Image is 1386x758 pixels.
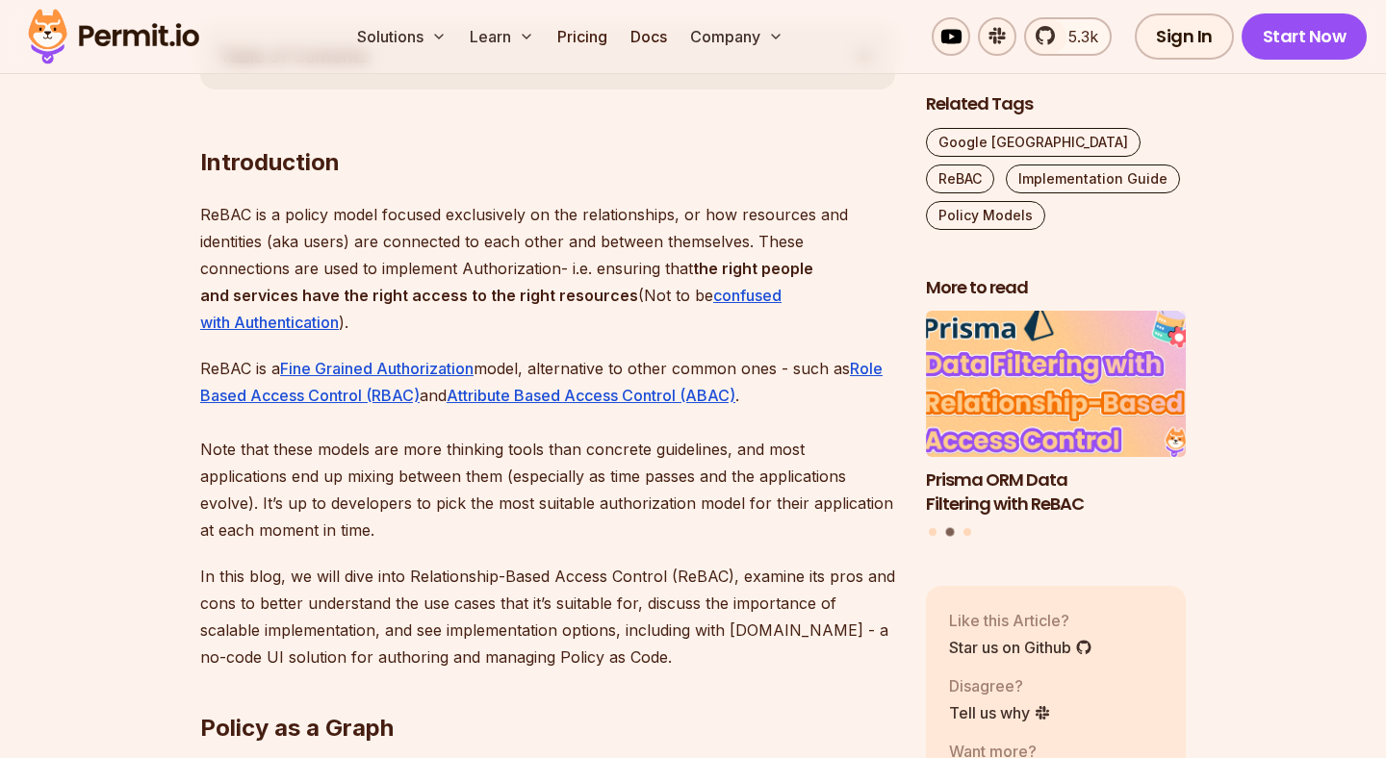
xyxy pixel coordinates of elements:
a: Attribute Based Access Control (ABAC) [447,386,735,405]
a: Google [GEOGRAPHIC_DATA] [926,128,1141,157]
a: Start Now [1242,13,1368,60]
p: In this blog, we will dive into Relationship-Based Access Control (ReBAC), examine its pros and c... [200,563,895,670]
button: Go to slide 1 [929,529,937,537]
p: ReBAC is a model, alternative to other common ones - such as and . Note that these models are mor... [200,355,895,543]
li: 2 of 3 [926,312,1186,517]
h2: More to read [926,276,1186,300]
a: Role Based Access Control (RBAC) [200,359,883,405]
a: Implementation Guide [1006,164,1180,193]
h2: Introduction [200,70,895,178]
h2: Related Tags [926,92,1186,116]
a: Policy Models [926,201,1045,230]
img: Permit logo [19,4,208,69]
a: 5.3k [1024,17,1112,56]
a: ReBAC [926,164,994,193]
button: Solutions [349,17,454,56]
a: Star us on Github [949,636,1092,659]
p: ReBAC is a policy model focused exclusively on the relationships, or how resources and identities... [200,201,895,336]
button: Go to slide 2 [946,528,955,537]
a: Pricing [550,17,615,56]
p: Like this Article? [949,609,1092,632]
button: Learn [462,17,542,56]
button: Company [682,17,791,56]
h3: Prisma ORM Data Filtering with ReBAC [926,468,1186,517]
a: Docs [623,17,675,56]
img: Prisma ORM Data Filtering with ReBAC [913,304,1199,465]
button: Go to slide 3 [963,529,971,537]
a: Prisma ORM Data Filtering with ReBACPrisma ORM Data Filtering with ReBAC [926,312,1186,517]
a: Tell us why [949,701,1051,724]
div: Posts [926,312,1186,540]
p: Disagree? [949,674,1051,697]
a: Fine Grained Authorization [280,359,474,378]
a: confused with Authentication [200,286,782,332]
a: Sign In [1135,13,1234,60]
strong: the right people and services have the right access to the right resources [200,259,813,305]
h2: Policy as a Graph [200,636,895,744]
span: 5.3k [1057,25,1098,48]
